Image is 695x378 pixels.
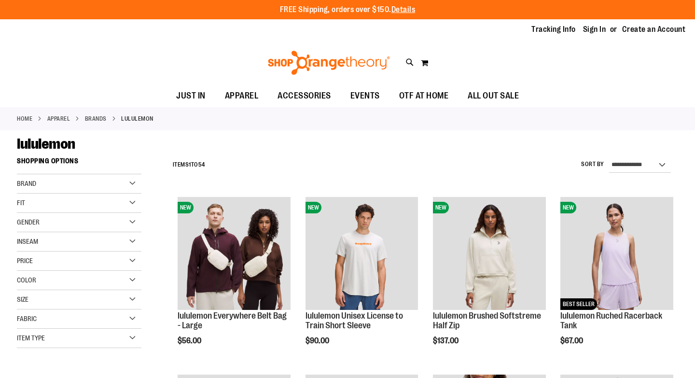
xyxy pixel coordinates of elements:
a: lululemon Ruched Racerback TankNEWBEST SELLER [560,197,673,311]
h2: Items to [173,157,205,172]
span: Fit [17,199,25,207]
img: lululemon Unisex License to Train Short Sleeve [306,197,418,310]
span: OTF AT HOME [399,85,449,107]
span: Item Type [17,334,45,342]
span: Gender [17,218,40,226]
img: lululemon Brushed Softstreme Half Zip [433,197,546,310]
span: NEW [433,202,449,213]
span: Color [17,276,36,284]
label: Sort By [581,160,604,168]
span: BEST SELLER [560,298,597,310]
span: Fabric [17,315,37,322]
a: Create an Account [622,24,686,35]
a: lululemon Ruched Racerback Tank [560,311,662,330]
a: lululemon Unisex License to Train Short Sleeve [306,311,403,330]
p: FREE Shipping, orders over $150. [280,4,416,15]
div: product [556,192,678,369]
a: Details [391,5,416,14]
span: $67.00 [560,336,584,345]
span: 1 [189,161,191,168]
span: $137.00 [433,336,460,345]
img: lululemon Ruched Racerback Tank [560,197,673,310]
a: APPAREL [47,114,70,123]
a: lululemon Everywhere Belt Bag - Large [178,311,287,330]
a: BRANDS [85,114,107,123]
span: 54 [198,161,205,168]
div: product [173,192,295,369]
span: ALL OUT SALE [468,85,519,107]
span: lululemon [17,136,75,152]
span: Size [17,295,28,303]
div: product [428,192,551,369]
strong: Shopping Options [17,153,141,174]
span: Brand [17,180,36,187]
span: NEW [306,202,321,213]
span: Inseam [17,238,38,245]
span: JUST IN [176,85,206,107]
a: Sign In [583,24,606,35]
a: Home [17,114,32,123]
span: ACCESSORIES [278,85,331,107]
span: $90.00 [306,336,331,345]
img: Shop Orangetheory [266,51,391,75]
span: Price [17,257,33,265]
span: NEW [178,202,194,213]
div: product [301,192,423,369]
img: lululemon Everywhere Belt Bag - Large [178,197,291,310]
a: lululemon Brushed Softstreme Half Zip [433,311,541,330]
a: lululemon Brushed Softstreme Half ZipNEW [433,197,546,311]
a: Tracking Info [531,24,576,35]
span: NEW [560,202,576,213]
span: $56.00 [178,336,203,345]
span: EVENTS [350,85,380,107]
strong: lululemon [121,114,153,123]
span: APPAREL [225,85,259,107]
a: lululemon Unisex License to Train Short SleeveNEW [306,197,418,311]
a: lululemon Everywhere Belt Bag - LargeNEW [178,197,291,311]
